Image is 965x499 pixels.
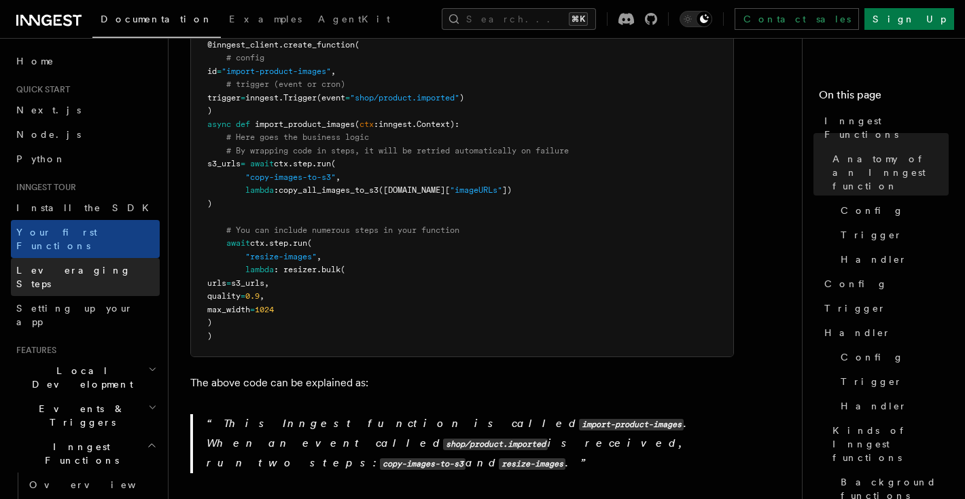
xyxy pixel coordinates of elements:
span: ( [355,119,359,129]
a: Config [835,345,949,369]
button: Events & Triggers [11,396,160,435]
span: ctx [250,238,264,248]
button: Search...⌘K [442,8,596,30]
span: = [241,93,245,103]
span: ctx [274,159,288,168]
h4: On this page [819,87,949,109]
span: ctx [359,119,374,129]
span: ( [340,265,345,274]
span: . [279,40,283,50]
span: Trigger [841,228,902,242]
span: . [312,159,317,168]
span: trigger [207,93,241,103]
span: : [274,185,279,195]
a: Config [819,272,949,296]
span: = [226,278,231,288]
kbd: ⌘K [569,12,588,26]
a: Install the SDK [11,196,160,220]
span: Handler [841,399,907,413]
a: Setting up your app [11,296,160,334]
span: Python [16,153,66,164]
span: Inngest tour [11,182,76,193]
span: urls [207,278,226,288]
a: Trigger [835,223,949,247]
span: Inngest Functions [824,114,949,141]
a: Kinds of Inngest functions [827,418,949,470]
span: 1024 [255,305,274,314]
button: Toggle dark mode [680,11,712,27]
p: The above code can be explained as: [190,373,734,392]
span: Home [16,54,54,68]
code: import-product-images [579,419,684,430]
span: lambda [245,185,274,195]
span: ) [207,318,212,327]
span: Config [841,204,904,217]
span: import_product_images [255,119,355,129]
span: : resizer. [274,265,321,274]
span: Your first Functions [16,227,97,251]
span: bulk [321,265,340,274]
p: This Inngest function is called . When an event called is received, run two steps: and . [207,414,734,473]
span: Install the SDK [16,202,157,213]
span: , [331,67,336,76]
span: inngest [379,119,412,129]
span: , [260,291,264,301]
a: Handler [835,247,949,272]
a: Sign Up [864,8,954,30]
span: ([DOMAIN_NAME][ [379,185,450,195]
span: 0.9 [245,291,260,301]
span: ) [207,106,212,115]
span: Local Development [11,364,148,391]
span: quality [207,291,241,301]
span: Anatomy of an Inngest function [832,152,949,193]
span: . [288,159,293,168]
span: (event [317,93,345,103]
span: run [293,238,307,248]
span: Features [11,345,56,356]
a: Trigger [819,296,949,320]
a: Handler [819,320,949,345]
span: Trigger [283,93,317,103]
span: Leveraging Steps [16,265,131,289]
code: resize-images [499,458,565,470]
a: Config [835,198,949,223]
span: Examples [229,14,302,24]
a: Overview [24,473,160,497]
a: Anatomy of an Inngest function [827,147,949,198]
span: lambda [245,265,274,274]
a: Leveraging Steps [11,258,160,296]
span: # Here goes the business logic [226,132,369,142]
a: AgentKit [310,4,398,37]
code: shop/product.imported [443,439,548,450]
span: run [317,159,331,168]
span: "shop/product.imported" [350,93,459,103]
span: "imageURLs" [450,185,502,195]
span: id [207,67,217,76]
span: AgentKit [318,14,390,24]
a: Trigger [835,369,949,394]
span: , [317,252,321,261]
span: : [374,119,379,129]
span: @inngest_client [207,40,279,50]
span: ( [331,159,336,168]
span: s3_urls [207,159,241,168]
span: "copy-images-to-s3" [245,172,336,182]
span: "import-product-images" [222,67,331,76]
span: "resize-images" [245,252,317,261]
span: Kinds of Inngest functions [832,424,949,464]
span: , [336,172,340,182]
a: Examples [221,4,310,37]
span: # config [226,53,264,62]
span: Trigger [824,301,886,315]
span: ) [207,331,212,341]
span: ( [307,238,312,248]
span: Setting up your app [16,303,133,327]
span: Overview [29,479,169,490]
a: Inngest Functions [819,109,949,147]
a: Contact sales [735,8,859,30]
span: s3_urls, [231,278,269,288]
a: Handler [835,394,949,418]
span: = [345,93,350,103]
span: = [250,305,255,314]
span: ]) [502,185,512,195]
